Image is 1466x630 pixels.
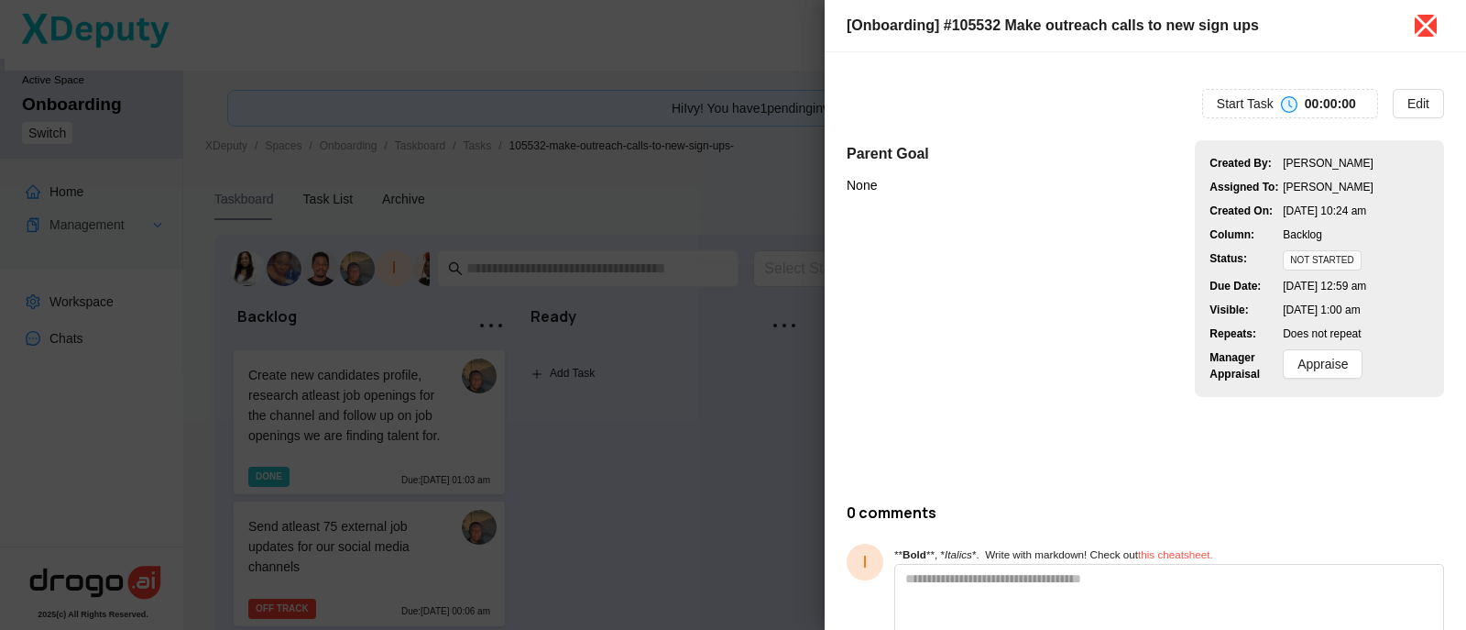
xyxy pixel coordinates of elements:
[1411,11,1440,40] span: close
[1415,15,1437,37] button: Close
[1217,94,1274,114] span: Start Task
[1393,89,1444,118] button: Edit
[1209,326,1283,342] div: Repeats:
[1209,250,1283,271] div: Status:
[1202,89,1378,118] button: Start Taskclock-circle00:00:00
[1209,203,1283,219] div: Created On:
[1407,94,1429,114] span: Edit
[1209,349,1283,382] div: Manager Appraisal
[1209,278,1283,294] div: Due Date:
[894,548,1213,560] small: ** **, * *. Write with markdown! Check out
[1209,227,1283,243] div: Column:
[1283,155,1429,171] div: [PERSON_NAME]
[1305,96,1356,111] b: 00 : 00 : 00
[903,548,926,560] b: Bold
[1283,278,1429,294] div: [DATE] 12:59 am
[847,143,929,165] h5: Parent Goal
[847,178,929,193] p: None
[945,548,972,560] i: Italics
[1281,96,1297,113] span: clock-circle
[1283,227,1429,243] div: Backlog
[847,15,1393,37] div: [Onboarding] #105532 Make outreach calls to new sign ups
[1209,155,1283,171] div: Created By:
[1283,302,1429,318] div: [DATE] 1:00 am
[1297,354,1348,374] span: Appraise
[862,549,867,575] span: I
[1209,302,1283,318] div: Visible:
[1283,349,1362,379] button: Appraise
[1283,250,1361,271] span: NOT STARTED
[1209,179,1283,195] div: Assigned To:
[1283,326,1429,342] div: Does not repeat
[1283,179,1429,195] div: [PERSON_NAME]
[847,504,1444,522] h6: 0 comments
[1283,203,1429,219] div: [DATE] 10:24 am
[1138,548,1213,560] a: this cheatsheet.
